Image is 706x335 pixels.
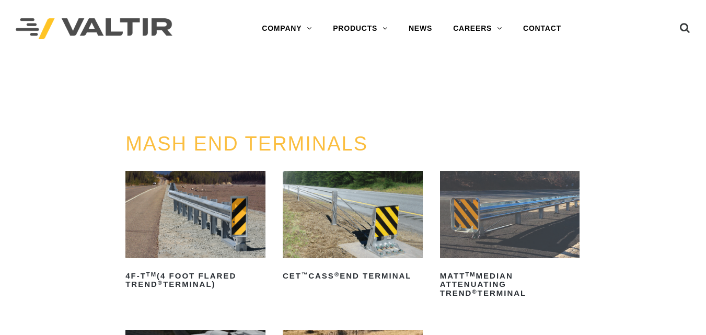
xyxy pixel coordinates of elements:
a: PRODUCTS [322,18,398,39]
sup: TM [465,271,476,278]
a: MATTTMMedian Attenuating TREND®Terminal [440,171,580,302]
img: Valtir [16,18,172,40]
a: COMPANY [251,18,322,39]
sup: ™ [302,271,308,278]
sup: ® [472,288,477,295]
sup: ® [334,271,340,278]
h2: CET CASS End Terminal [283,268,423,284]
a: 4F-TTM(4 Foot Flared TREND®Terminal) [125,171,265,293]
a: CAREERS [443,18,513,39]
h2: MATT Median Attenuating TREND Terminal [440,268,580,302]
a: MASH END TERMINALS [125,133,368,155]
sup: ® [158,280,163,286]
h2: 4F-T (4 Foot Flared TREND Terminal) [125,268,265,293]
a: NEWS [398,18,443,39]
sup: TM [146,271,157,278]
a: CET™CASS®End Terminal [283,171,423,284]
a: CONTACT [513,18,572,39]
